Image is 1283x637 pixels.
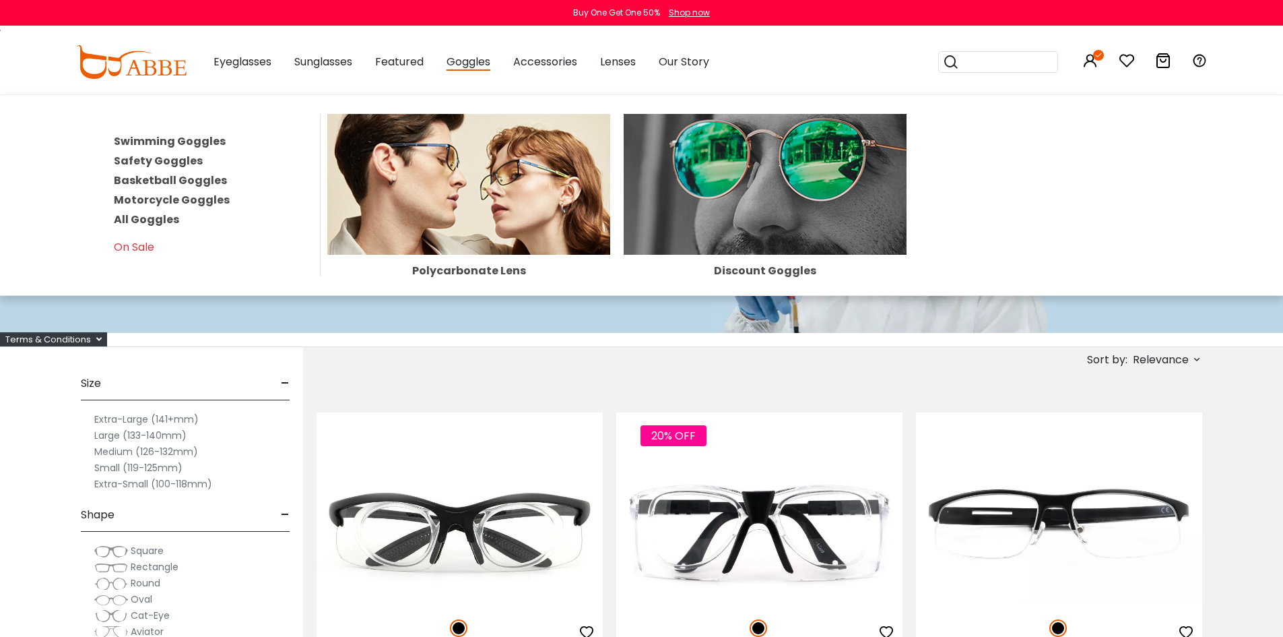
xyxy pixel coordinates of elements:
[317,461,603,605] img: Black Guthrie Center - Plastic Sports Glasses
[114,133,226,149] a: Swimming Goggles
[624,266,907,276] div: Discount Goggles
[94,593,128,607] img: Oval.png
[81,499,114,531] span: Shape
[114,239,154,255] a: On Sale
[131,560,178,574] span: Rectangle
[662,7,710,18] a: Shop now
[616,461,902,605] img: Black Gates Mills - Plastic Sports Glasses
[281,367,290,400] span: -
[114,173,227,188] a: Basketball Goggles
[81,367,101,400] span: Size
[327,176,610,276] a: Polycarbonate Lens
[114,192,230,208] a: Motorcycle Goggles
[94,411,199,427] label: Extra-Large (141+mm)
[131,576,160,590] span: Round
[94,460,183,476] label: Small (119-125mm)
[94,609,128,623] img: Cat-Eye.png
[94,444,198,460] label: Medium (126-132mm)
[624,176,907,276] a: Discount Goggles
[513,54,577,69] span: Accessories
[294,54,352,69] span: Sunglasses
[94,545,128,558] img: Square.png
[281,499,290,531] span: -
[640,425,706,446] span: 20% OFF
[447,54,490,71] span: Goggles
[1049,619,1067,637] img: Black
[94,561,128,574] img: Rectangle.png
[916,461,1202,605] img: Black Greyson - Metal ,Adjust Nose Pads
[114,212,179,227] a: All Goggles
[114,153,203,169] a: Safety Goggles
[76,45,187,79] img: abbeglasses.com
[669,7,710,19] div: Shop now
[213,54,271,69] span: Eyeglasses
[450,619,467,637] img: Black
[600,54,636,69] span: Lenses
[94,427,187,444] label: Large (133-140mm)
[131,544,164,557] span: Square
[94,476,212,492] label: Extra-Small (100-118mm)
[94,577,128,590] img: Round.png
[1133,348,1189,372] span: Relevance
[1087,352,1127,367] span: Sort by:
[750,619,767,637] img: Black
[573,7,660,19] div: Buy One Get One 50%
[131,593,152,606] span: Oval
[327,114,610,255] img: Polycarbonate Lens
[131,609,170,622] span: Cat-Eye
[659,54,709,69] span: Our Story
[624,114,907,255] img: Discount Goggles
[327,266,610,276] div: Polycarbonate Lens
[375,54,424,69] span: Featured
